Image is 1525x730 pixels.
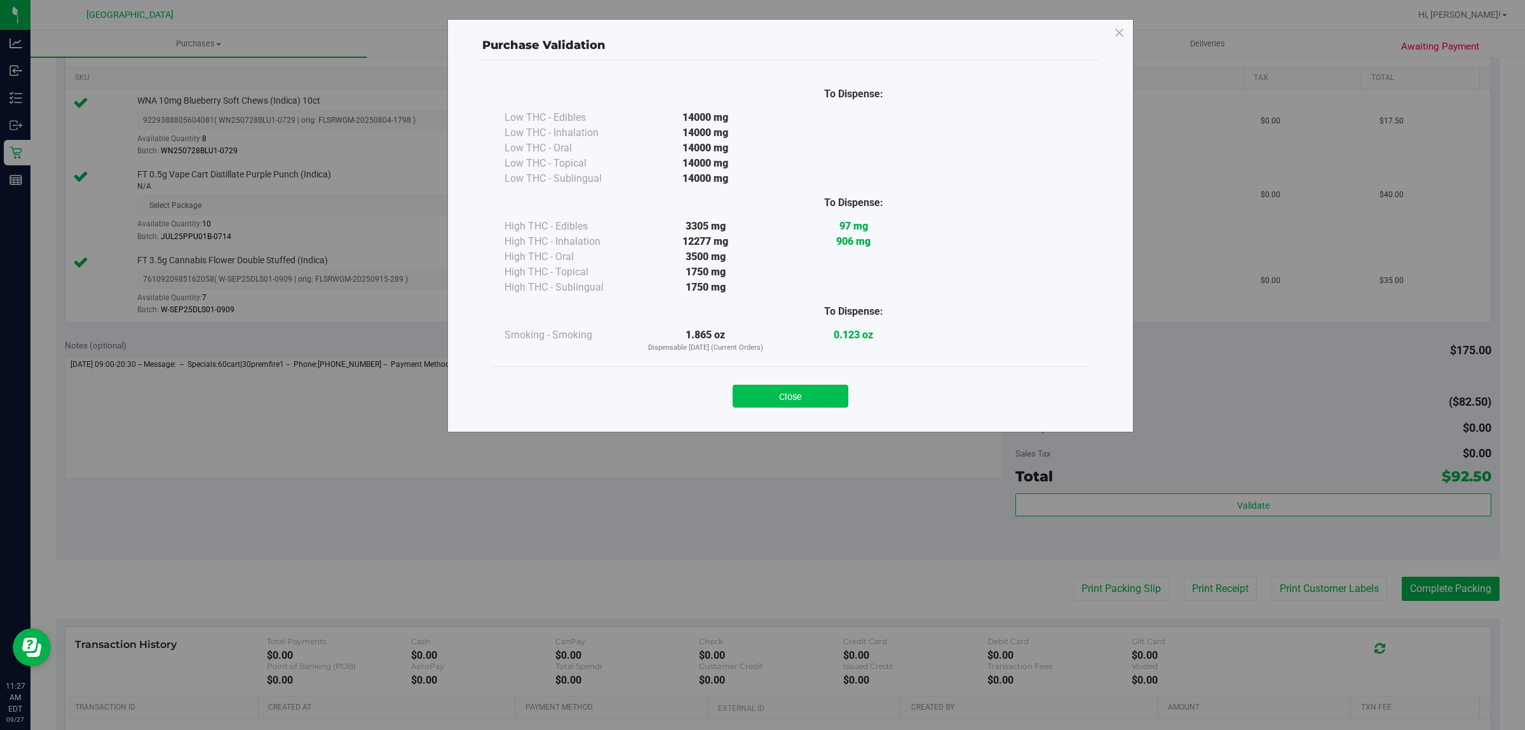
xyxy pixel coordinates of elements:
iframe: Resource center [13,628,51,666]
div: 14000 mg [632,171,780,186]
div: 14000 mg [632,156,780,171]
div: 14000 mg [632,125,780,141]
button: Close [733,385,848,408]
div: High THC - Inhalation [505,234,632,249]
div: High THC - Sublingual [505,280,632,295]
div: Low THC - Topical [505,156,632,171]
div: 1750 mg [632,280,780,295]
div: 14000 mg [632,141,780,156]
div: Low THC - Edibles [505,110,632,125]
strong: 97 mg [839,220,868,232]
div: Smoking - Smoking [505,327,632,343]
div: To Dispense: [780,304,928,319]
div: High THC - Topical [505,265,632,280]
span: Purchase Validation [482,38,606,52]
div: 1.865 oz [632,327,780,354]
p: Dispensable [DATE] (Current Orders) [632,343,780,354]
div: To Dispense: [780,195,928,210]
div: 3500 mg [632,249,780,265]
div: High THC - Oral [505,249,632,265]
div: 1750 mg [632,265,780,280]
div: 14000 mg [632,110,780,125]
div: Low THC - Sublingual [505,171,632,186]
strong: 0.123 oz [834,329,873,341]
div: 3305 mg [632,219,780,234]
div: Low THC - Oral [505,141,632,156]
div: Low THC - Inhalation [505,125,632,141]
div: High THC - Edibles [505,219,632,234]
div: 12277 mg [632,234,780,249]
strong: 906 mg [836,235,871,247]
div: To Dispense: [780,86,928,102]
